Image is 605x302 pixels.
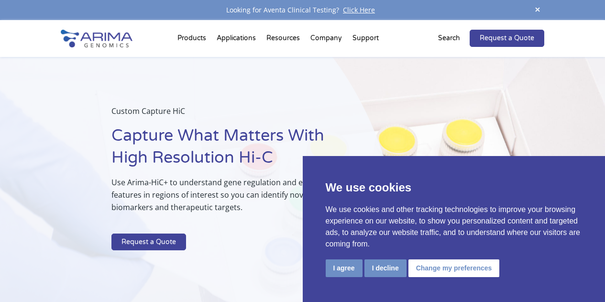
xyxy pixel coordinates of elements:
p: We use cookies and other tracking technologies to improve your browsing experience on our website... [326,204,583,250]
p: Custom Capture HiC [111,105,350,125]
h1: Capture What Matters With High Resolution Hi-C [111,125,350,176]
p: Use Arima-HiC+ to understand gene regulation and epigenetic features in regions of interest so yo... [111,176,350,221]
button: I agree [326,259,363,277]
div: Looking for Aventa Clinical Testing? [61,4,545,16]
a: Request a Quote [111,234,186,251]
button: Change my preferences [408,259,500,277]
img: Arima-Genomics-logo [61,30,132,47]
p: Search [438,32,460,45]
a: Request a Quote [470,30,544,47]
p: We use cookies [326,179,583,196]
a: Click Here [339,5,379,14]
button: I decline [364,259,407,277]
